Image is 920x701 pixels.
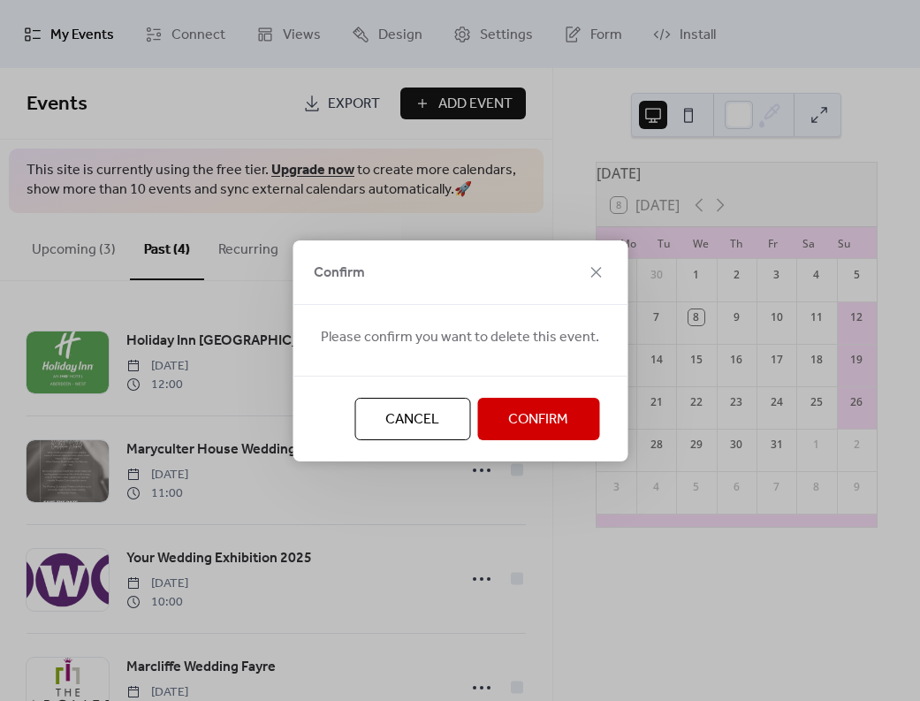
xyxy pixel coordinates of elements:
[321,327,599,348] span: Please confirm you want to delete this event.
[354,398,470,440] button: Cancel
[385,409,439,431] span: Cancel
[477,398,599,440] button: Confirm
[508,409,568,431] span: Confirm
[314,263,365,284] span: Confirm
